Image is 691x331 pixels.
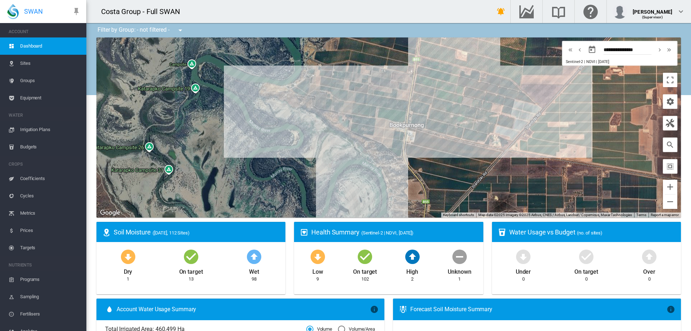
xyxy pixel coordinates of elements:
md-icon: icon-arrow-down-bold-circle [119,248,137,265]
div: Under [516,265,531,276]
span: Coefficients [20,170,81,187]
span: Sites [20,55,81,72]
div: Wet [249,265,259,276]
md-icon: icon-chevron-double-left [566,45,574,54]
a: Open this area in Google Maps (opens a new window) [98,208,122,218]
a: Report a map error [651,213,679,217]
button: Zoom out [663,194,677,209]
md-icon: icon-checkbox-marked-circle [182,248,200,265]
md-icon: icon-cog [666,97,674,106]
img: SWAN-Landscape-Logo-Colour-drop.png [7,4,19,19]
md-icon: icon-bell-ring [497,7,505,16]
md-icon: icon-cup-water [498,228,506,237]
span: SWAN [24,7,43,16]
span: Dashboard [20,37,81,55]
span: Targets [20,239,81,256]
span: Equipment [20,89,81,107]
button: icon-chevron-right [655,45,664,54]
div: Forecast Soil Moisture Summary [410,305,667,313]
span: NUTRIENTS [9,259,81,271]
div: 0 [585,276,588,282]
span: Map data ©2025 Imagery ©2025 Airbus, CNES / Airbus, Landsat / Copernicus, Maxar Technologies [478,213,632,217]
md-icon: icon-arrow-up-bold-circle [245,248,263,265]
md-icon: icon-magnify [666,140,674,149]
md-icon: icon-information [370,305,379,314]
md-icon: icon-menu-down [176,26,185,35]
button: Keyboard shortcuts [443,213,474,218]
button: md-calendar [585,43,599,57]
md-icon: Go to the Data Hub [518,7,535,16]
span: ACCOUNT [9,26,81,37]
md-icon: icon-information [667,305,675,314]
img: Google [98,208,122,218]
div: 0 [648,276,651,282]
div: High [406,265,418,276]
span: Programs [20,271,81,288]
span: Metrics [20,205,81,222]
button: icon-select-all [663,159,677,174]
md-icon: icon-checkbox-marked-circle [578,248,595,265]
md-icon: icon-pin [72,7,81,16]
md-icon: icon-arrow-up-bold-circle [641,248,658,265]
div: 1 [127,276,129,282]
button: icon-menu-down [173,23,188,37]
md-icon: icon-checkbox-marked-circle [356,248,374,265]
span: (Supervisor) [642,15,663,19]
span: Irrigation Plans [20,121,81,138]
div: Low [312,265,323,276]
span: Account Water Usage Summary [117,305,370,313]
md-icon: Click here for help [582,7,599,16]
div: Dry [124,265,132,276]
a: Terms [636,213,646,217]
button: icon-cog [663,94,677,109]
span: Budgets [20,138,81,156]
div: Filter by Group: - not filtered - [92,23,190,37]
span: Sentinel-2 | NDVI [566,59,595,64]
div: Soil Moisture [114,228,280,237]
div: 98 [252,276,257,282]
md-icon: icon-minus-circle [451,248,468,265]
div: On target [353,265,377,276]
md-icon: icon-chevron-double-right [665,45,673,54]
div: Water Usage vs Budget [509,228,675,237]
div: 13 [189,276,194,282]
md-icon: icon-chevron-down [677,7,685,16]
div: Over [643,265,655,276]
span: Groups [20,72,81,89]
button: icon-bell-ring [494,4,508,19]
span: Sampling [20,288,81,305]
span: ([DATE], 112 Sites) [153,230,190,236]
md-icon: icon-arrow-down-bold-circle [515,248,532,265]
span: Cycles [20,187,81,205]
button: icon-chevron-left [575,45,584,54]
div: 9 [316,276,319,282]
button: Toggle fullscreen view [663,73,677,87]
span: (Sentinel-2 | NDVI, [DATE]) [361,230,414,236]
button: icon-magnify [663,138,677,152]
span: (no. of sites) [577,230,602,236]
md-icon: icon-chevron-left [576,45,584,54]
div: Costa Group - Full SWAN [101,6,186,17]
md-icon: icon-arrow-down-bold-circle [309,248,326,265]
md-icon: icon-select-all [666,162,674,171]
span: | [DATE] [596,59,609,64]
md-icon: icon-heart-box-outline [300,228,308,237]
span: WATER [9,109,81,121]
div: Health Summary [311,228,477,237]
button: icon-chevron-double-right [664,45,674,54]
span: Fertilisers [20,305,81,323]
md-icon: icon-chevron-right [656,45,664,54]
div: 1 [458,276,461,282]
div: [PERSON_NAME] [633,5,672,13]
div: On target [574,265,598,276]
md-icon: icon-map-marker-radius [102,228,111,237]
span: Prices [20,222,81,239]
button: Zoom in [663,180,677,194]
div: 102 [361,276,369,282]
span: CROPS [9,158,81,170]
md-icon: icon-thermometer-lines [399,305,407,314]
img: profile.jpg [613,4,627,19]
md-icon: Search the knowledge base [550,7,567,16]
div: On target [179,265,203,276]
md-icon: icon-arrow-up-bold-circle [404,248,421,265]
